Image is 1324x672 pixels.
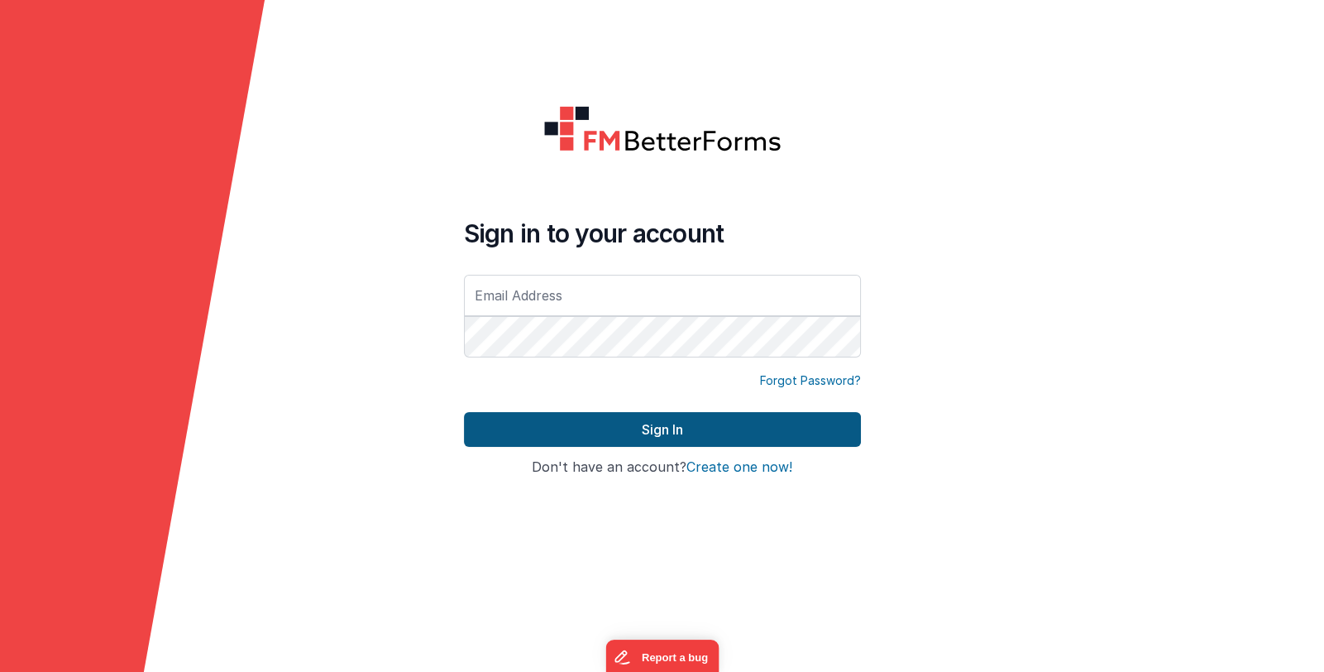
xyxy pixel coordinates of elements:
button: Sign In [464,412,861,447]
a: Forgot Password? [760,372,861,389]
input: Email Address [464,275,861,316]
button: Create one now! [686,460,792,475]
h4: Don't have an account? [464,460,861,475]
h4: Sign in to your account [464,218,861,248]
